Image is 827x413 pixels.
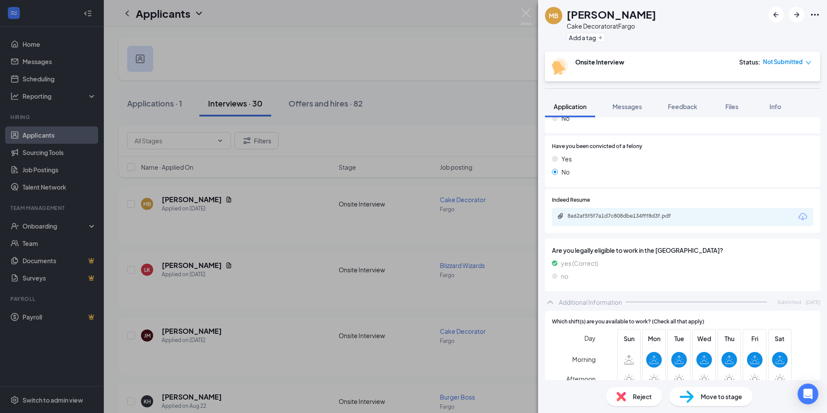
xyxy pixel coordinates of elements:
span: Info [769,103,781,110]
svg: Paperclip [557,213,564,219]
div: 8a62af5f5f7a1d7c808dbe134fff8d3f.pdf [567,213,689,219]
span: Not Submitted [763,58,803,66]
b: Onsite Interview [575,58,624,66]
span: Morning [572,352,596,367]
span: Wed [696,334,712,343]
span: No [561,167,570,177]
span: Day [584,333,596,343]
span: Afternoon [566,371,596,387]
svg: Plus [598,35,603,40]
span: Feedback [668,103,697,110]
span: Indeed Resume [552,196,590,204]
span: Tue [671,334,687,343]
div: MB [549,11,558,20]
svg: ArrowRight [792,10,802,20]
span: Have you been convicted of a felony [552,142,642,151]
span: No [561,113,570,123]
span: Mon [646,334,662,343]
span: Sun [621,334,637,343]
span: Are you legally eligible to work in the [GEOGRAPHIC_DATA]? [552,245,813,255]
span: down [805,60,811,66]
svg: Download [798,212,808,222]
button: PlusAdd a tag [567,33,605,42]
h1: [PERSON_NAME] [567,7,656,22]
svg: ArrowLeftNew [771,10,781,20]
button: ArrowRight [789,7,805,23]
button: ArrowLeftNew [768,7,784,23]
span: Application [554,103,587,110]
span: [DATE] [806,298,820,306]
span: Yes [561,154,572,164]
div: Status : [739,58,760,66]
span: Reject [633,392,652,401]
a: Paperclip8a62af5f5f7a1d7c808dbe134fff8d3f.pdf [557,213,697,221]
span: Thu [721,334,737,343]
div: Open Intercom Messenger [798,384,818,404]
span: Which shift(s) are you available to work? (Check all that apply) [552,318,704,326]
span: no [561,271,568,281]
svg: Ellipses [810,10,820,20]
span: Messages [612,103,642,110]
span: yes (Correct) [561,258,598,268]
span: Fri [747,334,763,343]
span: Sat [772,334,788,343]
span: Files [725,103,738,110]
span: Submitted: [777,298,802,306]
svg: ChevronUp [545,297,555,307]
span: Move to stage [701,392,742,401]
div: Cake Decorator at Fargo [567,22,656,30]
div: Additional Information [559,298,622,307]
